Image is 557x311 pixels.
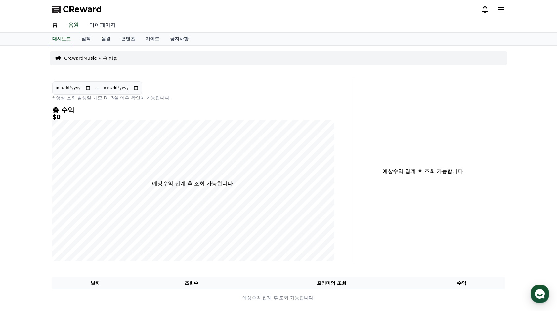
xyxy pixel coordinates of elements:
span: 홈 [21,219,25,225]
p: ~ [95,84,99,92]
th: 프리미엄 조회 [245,277,418,289]
a: 홈 [47,19,63,32]
th: 날짜 [52,277,139,289]
h5: $0 [52,114,334,120]
span: 대화 [61,220,68,225]
a: 콘텐츠 [116,33,140,45]
a: 설정 [85,210,127,226]
p: 예상수익 집계 후 조회 가능합니다. [152,180,235,188]
a: 공지사항 [165,33,194,45]
a: 음원 [96,33,116,45]
a: 대시보드 [50,33,73,45]
a: CReward [52,4,102,15]
a: 실적 [76,33,96,45]
h4: 총 수익 [52,106,334,114]
p: 예상수익 집계 후 조회 가능합니다. [53,294,504,301]
th: 조회수 [139,277,245,289]
a: 음원 [67,19,80,32]
span: 설정 [102,219,110,225]
a: 마이페이지 [84,19,121,32]
a: CrewardMusic 사용 방법 [64,55,118,61]
th: 수익 [418,277,505,289]
a: 홈 [2,210,44,226]
a: 가이드 [140,33,165,45]
a: 대화 [44,210,85,226]
span: CReward [63,4,102,15]
p: * 영상 조회 발생일 기준 D+3일 이후 확인이 가능합니다. [52,95,334,101]
p: 예상수익 집계 후 조회 가능합니다. [359,167,489,175]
